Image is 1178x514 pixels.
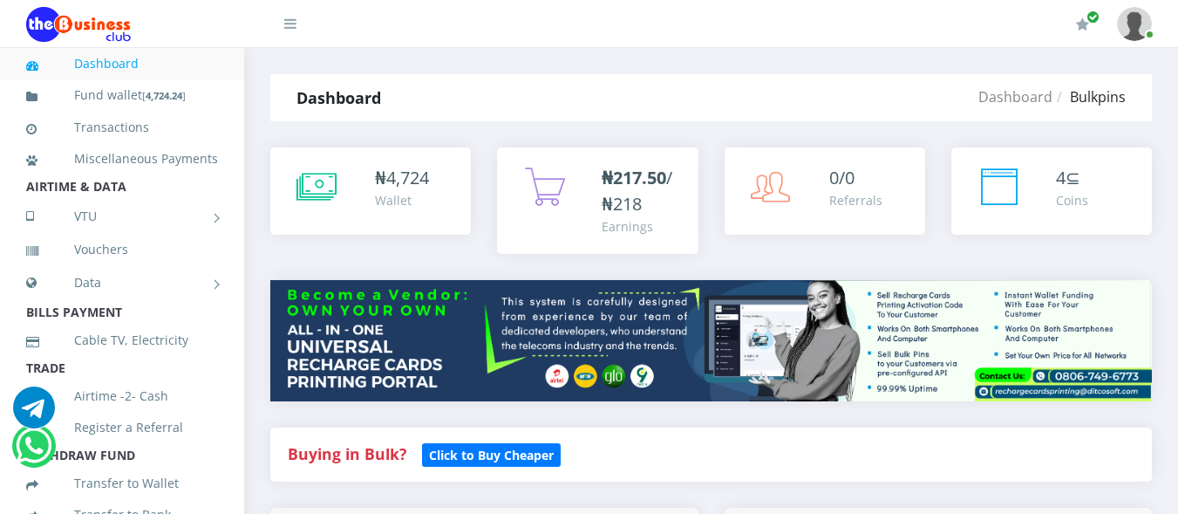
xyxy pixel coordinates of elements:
div: Referrals [829,191,882,209]
a: Airtime -2- Cash [26,376,218,416]
a: Click to Buy Cheaper [422,443,561,464]
a: Miscellaneous Payments [26,139,218,179]
div: ₦ [375,165,429,191]
small: [ ] [142,89,186,102]
span: 0/0 [829,166,855,189]
i: Renew/Upgrade Subscription [1076,17,1089,31]
b: 4,724.24 [146,89,182,102]
a: Data [26,261,218,305]
b: Click to Buy Cheaper [429,447,554,463]
a: Dashboard [978,87,1052,106]
a: Vouchers [26,230,218,270]
div: Wallet [375,191,429,209]
a: VTU [26,195,218,238]
img: multitenant_rcp.png [270,280,1152,401]
div: Earnings [602,217,680,236]
a: ₦217.50/₦218 Earnings [497,147,698,254]
img: Logo [26,7,131,42]
a: Cable TV, Electricity [26,320,218,360]
a: Transfer to Wallet [26,463,218,504]
span: Renew/Upgrade Subscription [1086,10,1100,24]
a: Dashboard [26,44,218,84]
a: 0/0 Referrals [725,147,925,235]
a: Register a Referral [26,408,218,448]
div: Coins [1056,191,1088,209]
div: ⊆ [1056,165,1088,191]
a: ₦4,724 Wallet [270,147,471,235]
b: ₦217.50 [602,166,666,189]
a: Transactions [26,107,218,147]
span: 4,724 [386,166,429,189]
span: 4 [1056,166,1066,189]
img: User [1117,7,1152,41]
a: Chat for support [13,400,55,428]
a: Fund wallet[4,724.24] [26,75,218,116]
a: Chat for support [16,438,51,467]
li: Bulkpins [1052,86,1126,107]
strong: Buying in Bulk? [288,443,406,464]
strong: Dashboard [296,87,381,108]
span: /₦218 [602,166,672,216]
